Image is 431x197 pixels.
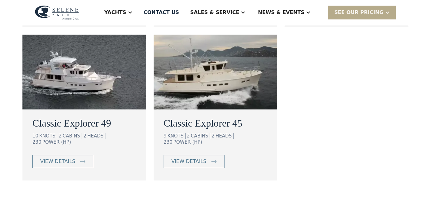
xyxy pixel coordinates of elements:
div: CABINS [63,133,82,139]
div: 230 [164,139,173,145]
div: CABINS [191,133,210,139]
div: SEE Our Pricing [328,6,396,19]
div: 9 [164,133,167,139]
div: 2 [84,133,87,139]
div: Yachts [104,9,126,16]
img: long range motor yachts [22,35,146,109]
div: News & EVENTS [258,9,305,16]
a: view details [164,155,225,168]
a: Classic Explorer 45 [164,116,268,131]
div: 2 [212,133,215,139]
img: long range motor yachts [154,35,278,109]
div: 2 [187,133,190,139]
img: logo [35,5,79,20]
div: SEE Our Pricing [334,9,384,16]
div: 10 [32,133,38,139]
div: KNOTS [39,133,57,139]
div: POWER (HP) [42,139,71,145]
div: HEADS [215,133,234,139]
div: KNOTS [167,133,185,139]
div: 230 [32,139,41,145]
div: Sales & Service [190,9,239,16]
img: icon [80,160,85,163]
a: Classic Explorer 49 [32,116,136,131]
div: 2 [59,133,62,139]
div: view details [40,158,75,165]
div: Contact US [144,9,179,16]
a: view details [32,155,93,168]
img: icon [211,160,217,163]
div: view details [172,158,206,165]
div: POWER (HP) [173,139,202,145]
div: HEADS [87,133,105,139]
